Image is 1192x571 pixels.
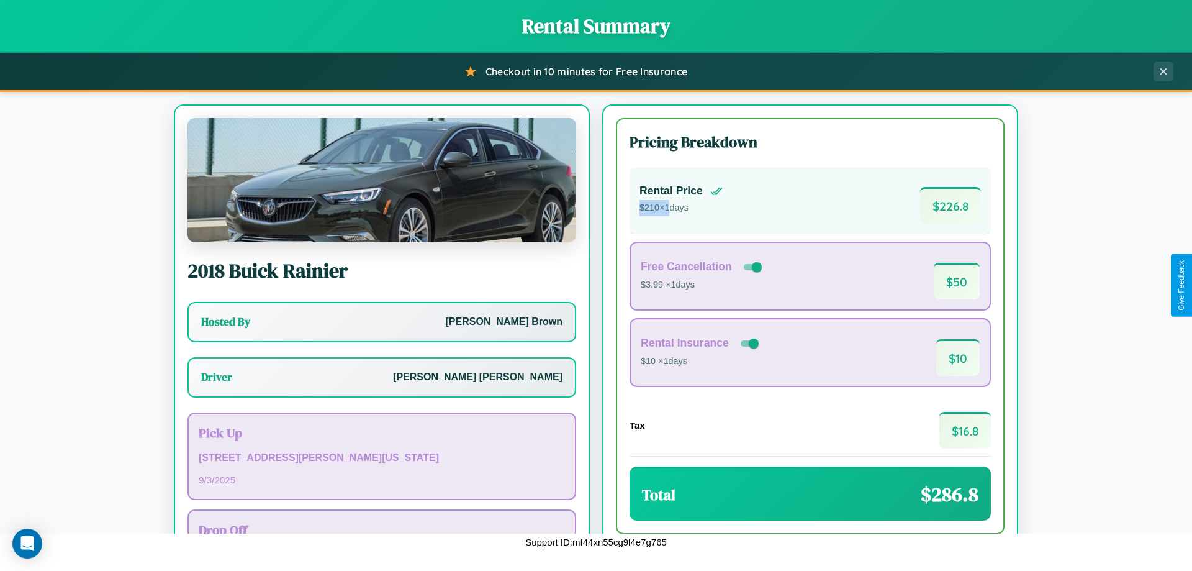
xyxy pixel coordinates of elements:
div: Open Intercom Messenger [12,529,42,559]
span: $ 16.8 [939,412,991,449]
img: Buick Rainier [187,118,576,242]
h2: 2018 Buick Rainier [187,257,576,285]
h1: Rental Summary [12,12,1180,40]
span: $ 286.8 [921,481,978,508]
h3: Hosted By [201,314,250,329]
h3: Driver [201,370,232,385]
p: $ 210 × 1 days [639,200,723,216]
span: $ 50 [934,263,980,299]
h4: Free Cancellation [641,260,732,273]
h3: Pick Up [199,424,565,442]
p: $10 × 1 days [641,354,761,370]
p: [PERSON_NAME] Brown [446,313,562,331]
div: Give Feedback [1177,260,1186,311]
h4: Rental Insurance [641,337,729,350]
p: [STREET_ADDRESS][PERSON_NAME][US_STATE] [199,449,565,467]
span: $ 226.8 [920,187,981,224]
p: $3.99 × 1 days [641,277,764,293]
h3: Pricing Breakdown [630,132,991,152]
h3: Total [642,485,675,505]
span: Checkout in 10 minutes for Free Insurance [485,65,687,78]
h3: Drop Off [199,521,565,539]
p: 9 / 3 / 2025 [199,472,565,488]
h4: Rental Price [639,185,703,198]
h4: Tax [630,420,645,431]
p: [PERSON_NAME] [PERSON_NAME] [393,368,562,386]
p: Support ID: mf44xn55cg9l4e7g765 [525,534,667,550]
span: $ 10 [936,339,980,376]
